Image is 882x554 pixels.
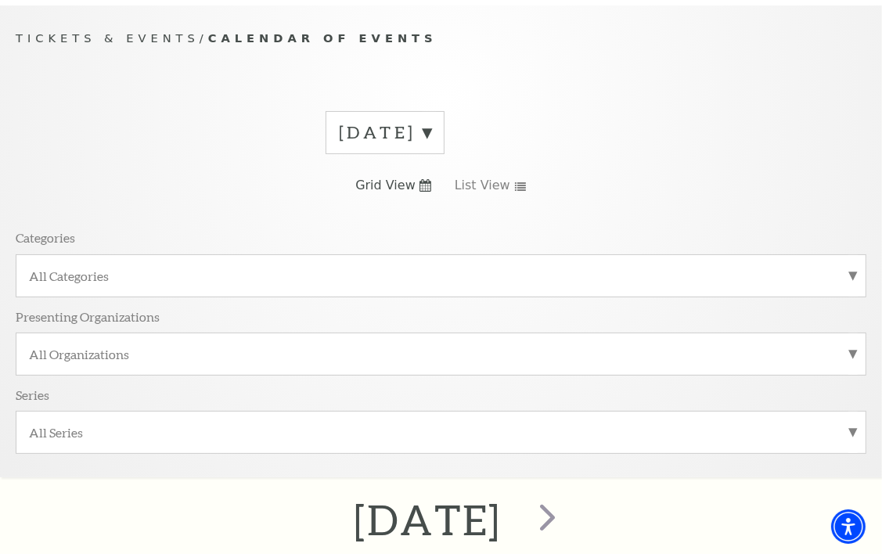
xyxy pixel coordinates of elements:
label: All Series [29,424,853,441]
p: Series [16,387,49,403]
p: / [16,29,866,49]
span: List View [455,177,510,194]
span: Tickets & Events [16,31,200,45]
span: Calendar of Events [208,31,437,45]
label: All Categories [29,268,853,284]
div: Accessibility Menu [831,509,866,544]
h2: [DATE] [354,495,502,545]
p: Categories [16,229,75,246]
label: All Organizations [29,346,853,362]
p: Presenting Organizations [16,308,160,325]
button: next [517,492,574,548]
span: Grid View [355,177,416,194]
label: [DATE] [339,121,431,145]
